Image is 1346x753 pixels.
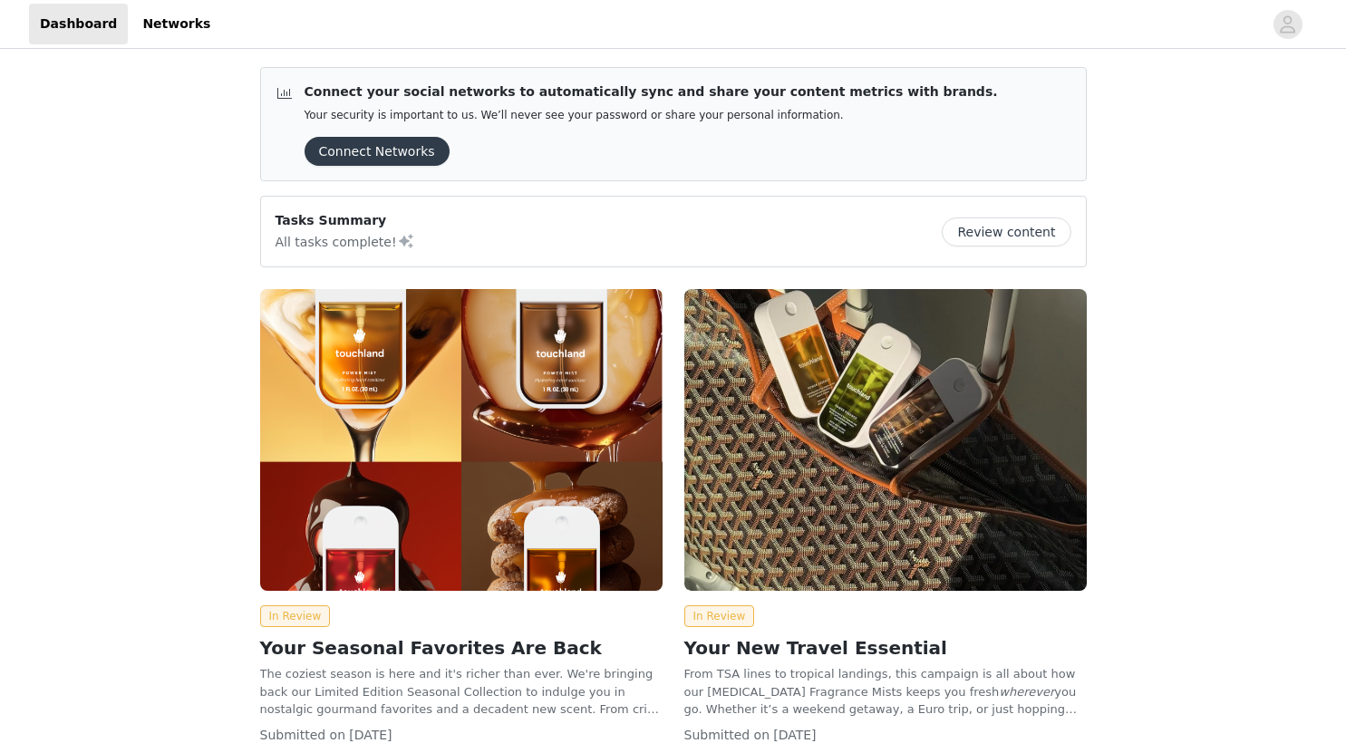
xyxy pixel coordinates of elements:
span: Submitted on [684,728,770,742]
span: Submitted on [260,728,346,742]
span: In Review [260,605,331,627]
p: Connect your social networks to automatically sync and share your content metrics with brands. [305,82,998,101]
div: avatar [1279,10,1296,39]
a: Networks [131,4,221,44]
span: [DATE] [349,728,392,742]
p: From TSA lines to tropical landings, this campaign is all about how our [MEDICAL_DATA] Fragrance ... [684,665,1087,719]
img: Touchland [684,289,1087,591]
p: Your security is important to us. We’ll never see your password or share your personal information. [305,109,998,122]
button: Connect Networks [305,137,450,166]
p: All tasks complete! [276,230,415,252]
em: wherever [999,685,1054,699]
img: Touchland [260,289,663,591]
p: The coziest season is here and it's richer than ever. We're bringing back our Limited Edition Sea... [260,665,663,719]
a: Dashboard [29,4,128,44]
h2: Your Seasonal Favorites Are Back [260,634,663,661]
span: In Review [684,605,755,627]
p: Tasks Summary [276,211,415,230]
h2: Your New Travel Essential [684,634,1087,661]
span: [DATE] [773,728,816,742]
button: Review content [942,217,1070,246]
